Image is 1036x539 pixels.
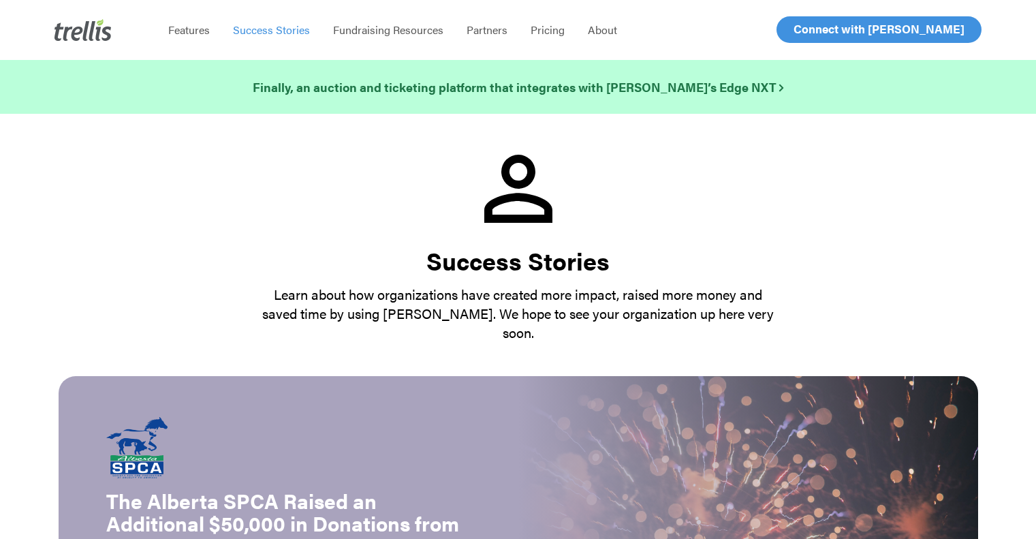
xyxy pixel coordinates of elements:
span: Fundraising Resources [333,22,443,37]
a: Fundraising Resources [321,23,455,37]
img: Trellis [54,19,112,41]
span: Features [168,22,210,37]
a: Partners [455,23,519,37]
a: About [576,23,629,37]
a: Features [157,23,221,37]
strong: Finally, an auction and ticketing platform that integrates with [PERSON_NAME]’s Edge NXT [253,78,783,95]
a: Pricing [519,23,576,37]
span: About [588,22,617,37]
a: Finally, an auction and ticketing platform that integrates with [PERSON_NAME]’s Edge NXT [253,78,783,97]
span: Success Stories [233,22,310,37]
p: Learn about how organizations have created more impact, raised more money and saved time by using... [260,285,777,342]
strong: Success Stories [426,243,610,278]
a: Connect with [PERSON_NAME] [776,16,982,43]
img: success_stories_icon.svg [484,155,552,223]
span: Pricing [531,22,565,37]
span: Partners [467,22,507,37]
span: Connect with [PERSON_NAME] [794,20,964,37]
a: Success Stories [221,23,321,37]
